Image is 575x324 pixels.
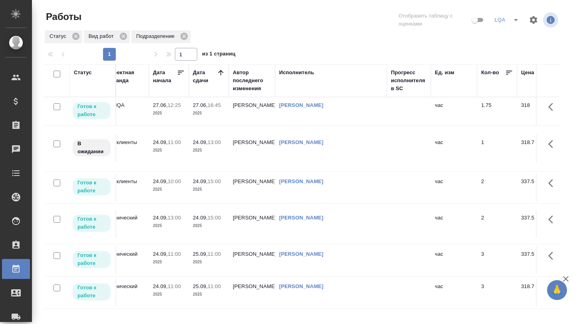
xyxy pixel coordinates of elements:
div: Вид работ [84,30,130,43]
p: Вид работ [89,32,117,40]
button: Здесь прячутся важные кнопки [543,97,563,117]
p: Готов к работе [77,251,106,267]
p: Статус [50,32,69,40]
button: Здесь прячутся важные кнопки [543,279,563,298]
div: Прогресс исполнителя в SC [391,69,427,93]
div: split button [492,14,524,26]
div: Цена [521,69,534,77]
p: 2025 [193,222,225,230]
p: 11:00 [208,251,221,257]
p: 13:00 [208,139,221,145]
p: 24.09, [193,139,208,145]
td: час [431,210,477,238]
span: Отобразить таблицу с оценками [399,12,470,28]
td: [PERSON_NAME] [229,279,275,306]
p: 2025 [153,222,185,230]
p: Подразделение [136,32,177,40]
td: 1.75 [477,97,517,125]
a: [PERSON_NAME] [279,251,323,257]
span: Посмотреть информацию [543,12,560,28]
p: 25.09, [193,283,208,289]
td: 2 [477,174,517,202]
td: [PERSON_NAME] [229,246,275,274]
button: Здесь прячутся важные кнопки [543,134,563,154]
p: 11:00 [168,283,181,289]
p: 12:25 [168,102,181,108]
p: 24.09, [193,215,208,221]
td: [PERSON_NAME] [229,210,275,238]
p: 11:00 [208,283,221,289]
div: Статус [74,69,92,77]
a: [PERSON_NAME] [279,178,323,184]
p: 2025 [193,290,225,298]
p: 10:00 [168,178,181,184]
a: [PERSON_NAME] [279,139,323,145]
p: Готов к работе [77,215,106,231]
p: 24.09, [153,139,168,145]
div: Ед. изм [435,69,454,77]
p: 24.09, [153,251,168,257]
p: 2025 [193,146,225,154]
div: Исполнитель может приступить к работе [72,101,111,120]
div: Исполнитель может приступить к работе [72,283,111,301]
div: Автор последнего изменения [233,69,271,93]
td: час [431,97,477,125]
p: В ожидании [77,140,106,156]
button: Здесь прячутся важные кнопки [543,210,563,229]
div: Кол-во [481,69,499,77]
p: 2025 [153,258,185,266]
td: VIP клиенты [103,134,149,162]
span: из 1 страниц [202,49,236,61]
td: Технический [103,279,149,306]
a: [PERSON_NAME] [279,283,323,289]
p: 24.09, [153,215,168,221]
div: Исполнитель [279,69,314,77]
p: 15:00 [208,178,221,184]
span: Настроить таблицу [524,10,543,30]
p: Готов к работе [77,103,106,119]
td: час [431,279,477,306]
p: 11:00 [168,251,181,257]
div: Исполнитель может приступить к работе [72,250,111,269]
td: 2 [477,210,517,238]
td: час [431,246,477,274]
td: 337.5 [517,174,557,202]
p: 2025 [193,186,225,194]
td: 318 [517,97,557,125]
p: 2025 [153,109,185,117]
td: час [431,134,477,162]
span: Работы [44,10,81,23]
a: [PERSON_NAME] [279,215,323,221]
td: Технический [103,210,149,238]
p: 27.06, [193,102,208,108]
div: Проектная команда [107,69,145,85]
div: Дата начала [153,69,177,85]
p: 13:00 [168,215,181,221]
button: Здесь прячутся важные кнопки [543,246,563,265]
p: 24.09, [193,178,208,184]
div: Дата сдачи [193,69,217,85]
a: [PERSON_NAME] [279,102,323,108]
td: Технический [103,246,149,274]
div: Исполнитель может приступить к работе [72,178,111,196]
p: 2025 [153,290,185,298]
td: 3 [477,279,517,306]
td: 337.5 [517,210,557,238]
td: час [431,174,477,202]
p: 24.09, [153,283,168,289]
td: 3 [477,246,517,274]
td: 318.7 [517,279,557,306]
div: Исполнитель назначен, приступать к работе пока рано [72,138,111,157]
td: 1 [477,134,517,162]
td: MedQA [103,97,149,125]
p: 24.09, [153,178,168,184]
td: 337.5 [517,246,557,274]
div: Подразделение [131,30,190,43]
td: 318.7 [517,134,557,162]
span: 🙏 [550,282,564,298]
p: 2025 [193,258,225,266]
p: Готов к работе [77,284,106,300]
p: Готов к работе [77,179,106,195]
td: [PERSON_NAME] [229,97,275,125]
p: 25.09, [193,251,208,257]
